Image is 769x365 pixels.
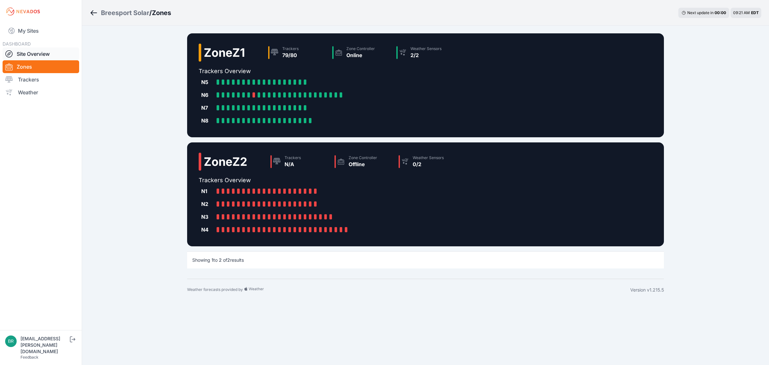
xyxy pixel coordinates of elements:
a: TrackersN/A [268,153,332,171]
img: Nevados [5,6,41,17]
div: N8 [201,117,214,124]
nav: Breadcrumb [90,4,171,21]
div: N1 [201,187,214,195]
div: Zone Controller [346,46,375,51]
span: 2 [219,257,222,263]
a: Weather Sensors2/2 [394,44,458,62]
span: 1 [211,257,213,263]
p: Showing to of results [192,257,244,263]
h2: Trackers Overview [199,176,460,185]
div: Offline [349,160,377,168]
div: Trackers [282,46,299,51]
h2: Trackers Overview [199,67,458,76]
a: My Sites [3,23,79,38]
div: Weather Sensors [413,155,444,160]
a: Feedback [21,355,38,360]
a: Site Overview [3,47,79,60]
div: [EMAIL_ADDRESS][PERSON_NAME][DOMAIN_NAME] [21,335,69,355]
span: Next update in [687,10,714,15]
a: Trackers [3,73,79,86]
div: N6 [201,91,214,99]
span: DASHBOARD [3,41,31,47]
div: N/A [285,160,301,168]
div: N3 [201,213,214,221]
div: N5 [201,78,214,86]
h2: Zone Z1 [204,46,245,59]
div: Version v1.215.5 [630,287,664,293]
div: 79/80 [282,51,299,59]
h3: Zones [152,8,171,17]
img: brayden.sanford@nevados.solar [5,335,17,347]
div: Trackers [285,155,301,160]
div: 2/2 [410,51,442,59]
a: Weather [3,86,79,99]
a: Weather Sensors0/2 [396,153,460,171]
div: 00 : 00 [715,10,726,15]
div: Weather forecasts provided by [187,287,630,293]
div: N7 [201,104,214,112]
div: N2 [201,200,214,208]
span: 09:21 AM [733,10,750,15]
a: Zones [3,60,79,73]
span: EDT [751,10,759,15]
div: Weather Sensors [410,46,442,51]
span: / [149,8,152,17]
div: N4 [201,226,214,233]
div: Zone Controller [349,155,377,160]
a: Breesport Solar [101,8,149,17]
div: 0/2 [413,160,444,168]
a: Trackers79/80 [266,44,330,62]
span: 2 [227,257,230,263]
div: Online [346,51,375,59]
h2: Zone Z2 [204,155,247,168]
